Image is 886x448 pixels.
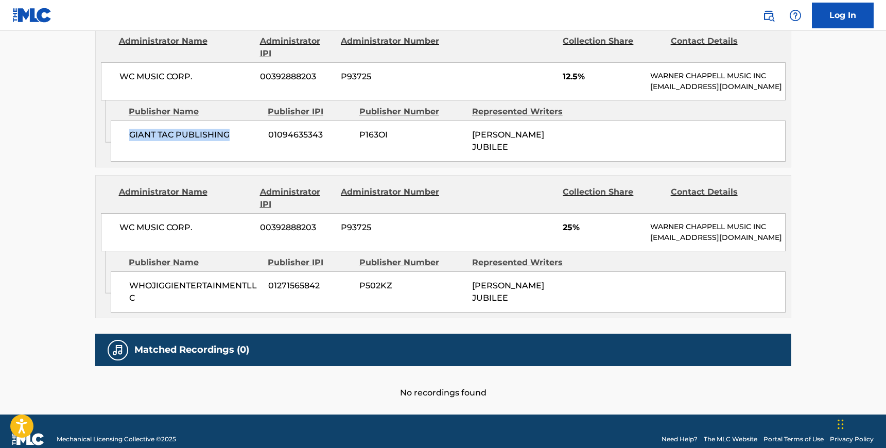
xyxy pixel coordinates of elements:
span: WC MUSIC CORP. [119,221,253,234]
p: [EMAIL_ADDRESS][DOMAIN_NAME] [650,232,785,243]
img: logo [12,433,44,445]
span: [PERSON_NAME] JUBILEE [472,130,544,152]
span: [PERSON_NAME] JUBILEE [472,281,544,303]
div: Represented Writers [472,106,577,118]
span: 01094635343 [268,129,352,141]
h5: Matched Recordings (0) [134,344,249,356]
span: P502KZ [359,280,464,292]
div: Publisher Name [129,256,260,269]
span: P93725 [341,221,441,234]
div: Collection Share [563,186,663,211]
div: Administrator IPI [260,35,333,60]
div: Contact Details [671,186,771,211]
div: Administrator Name [119,186,252,211]
div: Publisher IPI [268,106,352,118]
img: Matched Recordings [112,344,124,356]
span: GIANT TAC PUBLISHING [129,129,260,141]
div: Administrator Name [119,35,252,60]
div: Collection Share [563,35,663,60]
p: WARNER CHAPPELL MUSIC INC [650,71,785,81]
div: Publisher Number [359,106,464,118]
a: Portal Terms of Use [763,435,824,444]
span: 00392888203 [260,221,333,234]
iframe: Chat Widget [835,399,886,448]
div: Publisher IPI [268,256,352,269]
span: 01271565842 [268,280,352,292]
img: help [789,9,802,22]
div: Publisher Name [129,106,260,118]
p: [EMAIL_ADDRESS][DOMAIN_NAME] [650,81,785,92]
span: 12.5% [563,71,642,83]
a: Privacy Policy [830,435,874,444]
span: P163OI [359,129,464,141]
div: Administrator Number [341,186,441,211]
span: WHOJIGGIENTERTAINMENTLLC [129,280,260,304]
p: WARNER CHAPPELL MUSIC INC [650,221,785,232]
div: Publisher Number [359,256,464,269]
div: Represented Writers [472,256,577,269]
a: Log In [812,3,874,28]
span: WC MUSIC CORP. [119,71,253,83]
span: Mechanical Licensing Collective © 2025 [57,435,176,444]
span: 25% [563,221,642,234]
div: Drag [838,409,844,440]
a: Public Search [758,5,779,26]
span: P93725 [341,71,441,83]
div: Administrator Number [341,35,441,60]
div: Administrator IPI [260,186,333,211]
img: search [762,9,775,22]
a: Need Help? [662,435,698,444]
img: MLC Logo [12,8,52,23]
a: The MLC Website [704,435,757,444]
div: No recordings found [95,366,791,399]
div: Contact Details [671,35,771,60]
div: Help [785,5,806,26]
span: 00392888203 [260,71,333,83]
